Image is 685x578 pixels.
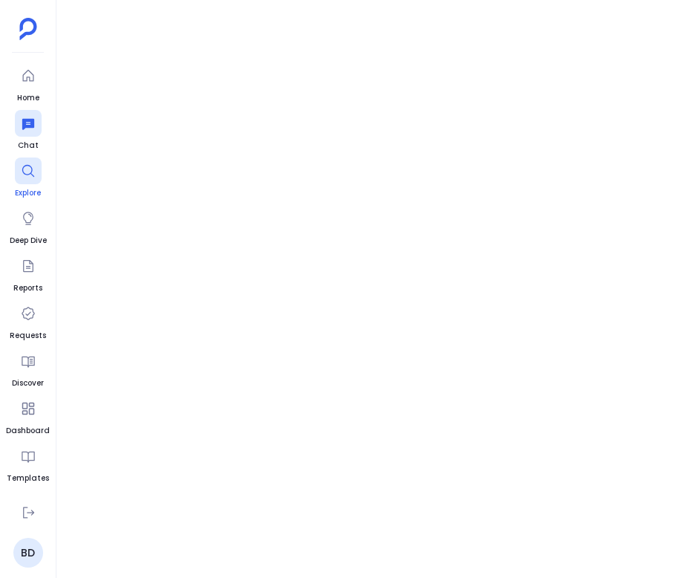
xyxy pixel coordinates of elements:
[13,538,43,568] a: BD
[10,300,46,342] a: Requests
[13,253,42,294] a: Reports
[15,62,42,104] a: Home
[15,92,42,104] span: Home
[12,377,44,389] span: Discover
[12,348,44,389] a: Discover
[6,425,50,437] span: Dashboard
[7,443,49,484] a: Templates
[15,140,42,152] span: Chat
[15,158,42,199] a: Explore
[4,490,52,532] a: PetaReports
[10,330,46,342] span: Requests
[6,395,50,437] a: Dashboard
[7,473,49,484] span: Templates
[19,18,37,40] img: petavue logo
[15,187,42,199] span: Explore
[15,110,42,152] a: Chat
[10,235,47,247] span: Deep Dive
[10,205,47,247] a: Deep Dive
[13,282,42,294] span: Reports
